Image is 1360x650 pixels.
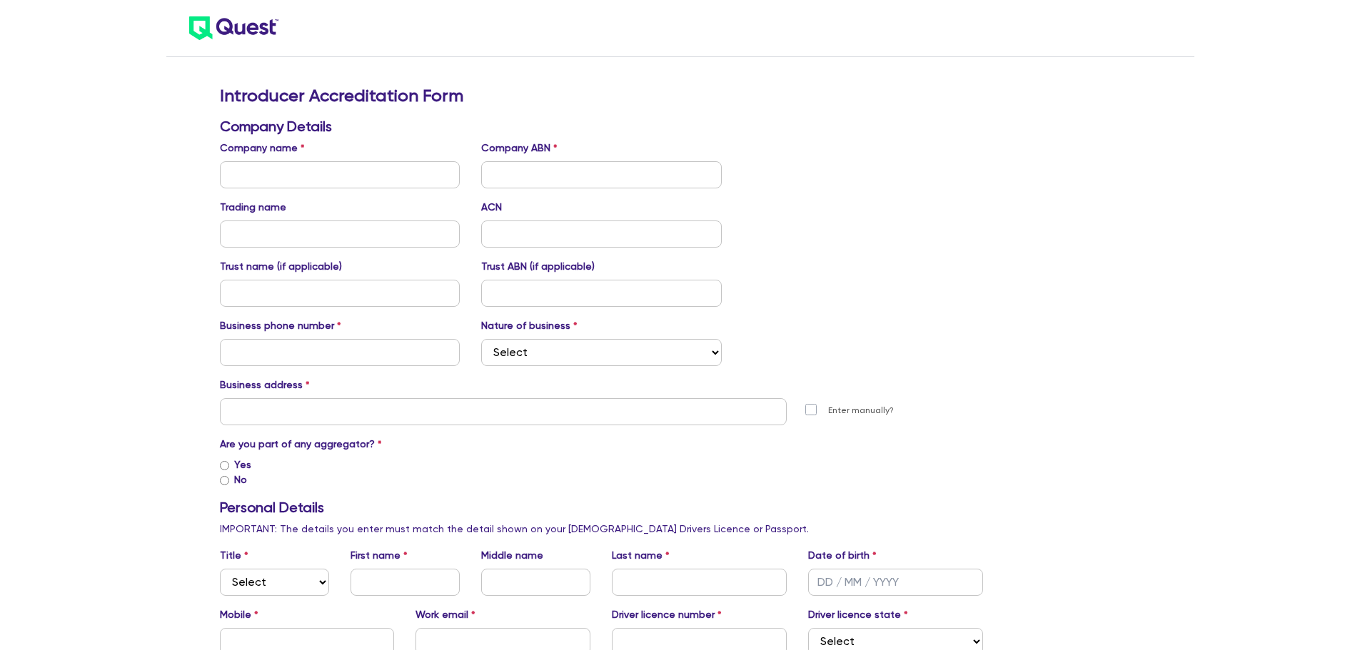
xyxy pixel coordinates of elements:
label: Company ABN [481,141,558,156]
input: DD / MM / YYYY [808,569,983,596]
label: Are you part of any aggregator? [220,437,382,452]
label: Date of birth [808,548,877,563]
label: No [234,472,247,487]
label: Yes [234,457,251,472]
label: Enter manually? [828,404,894,417]
label: Mobile [220,607,258,622]
label: Trust ABN (if applicable) [481,259,595,274]
label: Middle name [481,548,543,563]
label: Driver licence state [808,607,908,622]
label: Nature of business [481,318,578,333]
p: IMPORTANT: The details you enter must match the detail shown on your [DEMOGRAPHIC_DATA] Drivers L... [220,522,984,537]
label: Business phone number [220,318,341,333]
label: Last name [612,548,670,563]
h3: Personal Details [220,499,984,516]
label: First name [351,548,408,563]
label: ACN [481,200,502,215]
label: Work email [415,607,475,622]
label: Company name [220,141,305,156]
label: Trading name [220,200,286,215]
label: Business address [220,377,310,392]
label: Title [220,548,248,563]
label: Driver licence number [612,607,722,622]
img: quest-logo [189,16,278,40]
h3: Company Details [220,118,984,135]
h2: Introducer Accreditation Form [220,86,984,106]
label: Trust name (if applicable) [220,259,342,274]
